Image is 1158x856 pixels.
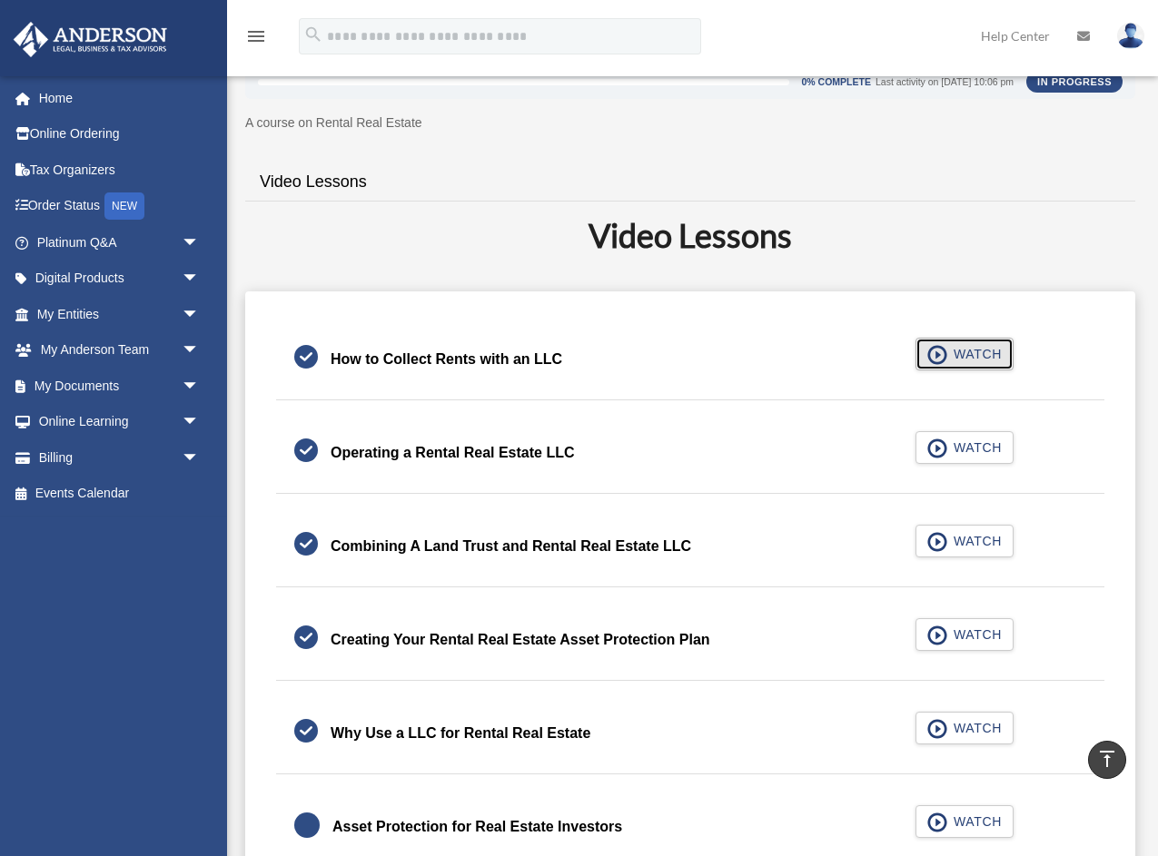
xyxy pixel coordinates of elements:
a: My Entitiesarrow_drop_down [13,296,227,332]
a: My Anderson Teamarrow_drop_down [13,332,227,369]
span: arrow_drop_down [182,368,218,405]
button: WATCH [916,805,1014,838]
a: Why Use a LLC for Rental Real Estate WATCH [294,712,1086,755]
span: arrow_drop_down [182,296,218,333]
div: Last activity on [DATE] 10:06 pm [876,77,1014,87]
div: Why Use a LLC for Rental Real Estate [331,721,590,746]
span: arrow_drop_down [182,224,218,261]
a: Asset Protection for Real Estate Investors WATCH [294,805,1086,849]
div: Combining A Land Trust and Rental Real Estate LLC [331,534,691,559]
a: Platinum Q&Aarrow_drop_down [13,224,227,261]
span: WATCH [948,345,1002,363]
div: Asset Protection for Real Estate Investors [332,814,622,840]
button: WATCH [916,712,1014,744]
i: search [303,25,323,44]
i: menu [245,25,267,47]
a: How to Collect Rents with an LLC WATCH [294,338,1086,381]
a: Video Lessons [245,156,381,208]
span: WATCH [948,719,1002,737]
img: Anderson Advisors Platinum Portal [8,22,173,57]
button: WATCH [916,431,1014,464]
button: WATCH [916,525,1014,557]
span: WATCH [948,438,1002,457]
div: Operating a Rental Real Estate LLC [331,440,575,466]
div: 0% Complete [802,77,871,87]
a: Home [13,80,227,116]
div: In Progress [1026,71,1123,93]
a: Online Ordering [13,116,227,153]
a: Operating a Rental Real Estate LLC WATCH [294,431,1086,475]
a: Digital Productsarrow_drop_down [13,261,227,297]
a: vertical_align_top [1088,741,1126,779]
a: Creating Your Rental Real Estate Asset Protection Plan WATCH [294,618,1086,662]
div: NEW [104,192,144,220]
span: arrow_drop_down [182,261,218,298]
span: WATCH [948,532,1002,550]
a: My Documentsarrow_drop_down [13,368,227,404]
button: WATCH [916,618,1014,651]
a: Billingarrow_drop_down [13,439,227,476]
a: Combining A Land Trust and Rental Real Estate LLC WATCH [294,525,1086,568]
div: Creating Your Rental Real Estate Asset Protection Plan [331,627,710,653]
a: Tax Organizers [13,152,227,188]
span: arrow_drop_down [182,404,218,441]
a: menu [245,32,267,47]
h2: Video Lessons [256,212,1124,258]
a: Online Learningarrow_drop_down [13,404,227,440]
p: A course on Rental Real Estate [245,112,1135,134]
i: vertical_align_top [1096,748,1118,770]
div: How to Collect Rents with an LLC [331,347,562,372]
span: WATCH [948,625,1002,644]
a: Events Calendar [13,476,227,512]
span: arrow_drop_down [182,332,218,369]
button: WATCH [916,338,1014,370]
span: arrow_drop_down [182,439,218,477]
img: User Pic [1117,23,1144,49]
span: WATCH [948,812,1002,831]
a: Order StatusNEW [13,188,227,225]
